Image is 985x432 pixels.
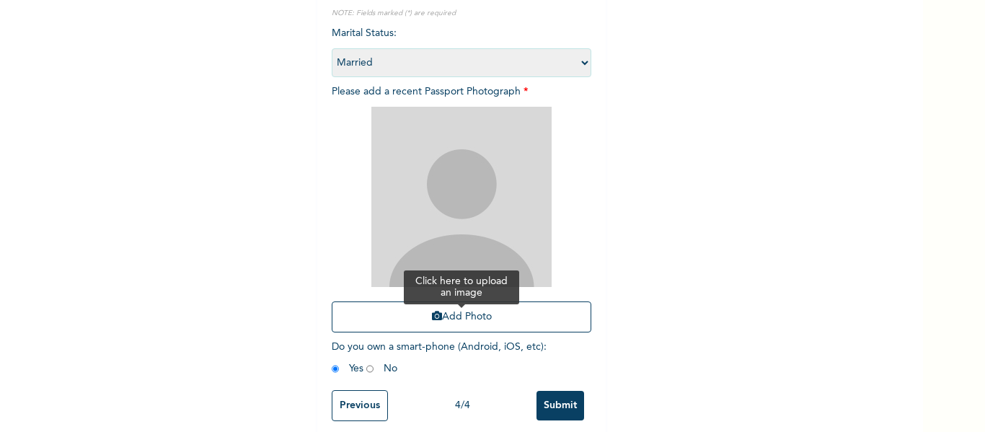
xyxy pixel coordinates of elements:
[536,391,584,420] input: Submit
[332,301,591,332] button: Add Photo
[332,390,388,421] input: Previous
[371,107,552,287] img: Crop
[332,87,591,340] span: Please add a recent Passport Photograph
[332,342,547,374] span: Do you own a smart-phone (Android, iOS, etc) : Yes No
[388,398,536,413] div: 4 / 4
[332,28,591,68] span: Marital Status :
[332,8,591,19] p: NOTE: Fields marked (*) are required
